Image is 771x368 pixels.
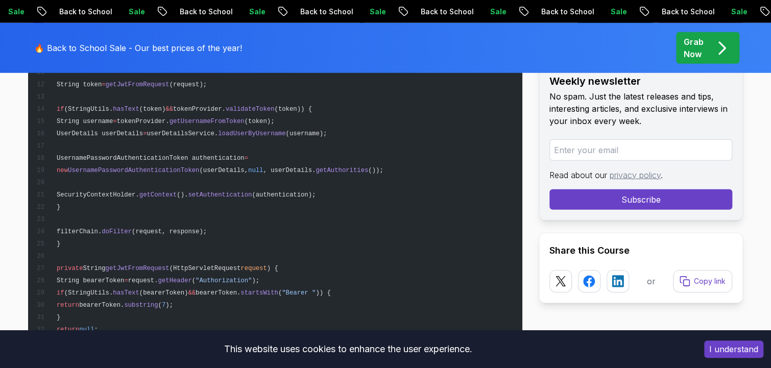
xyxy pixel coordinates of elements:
span: if [57,106,64,113]
span: ) { [267,265,278,272]
span: = [102,81,105,88]
span: (bearerToken) [139,289,188,297]
span: null [79,326,94,333]
p: Back to School [47,7,116,17]
span: loadUserByUsername [218,130,285,137]
span: String bearerToken [57,277,124,284]
span: ); [165,302,173,309]
span: String username [57,118,113,125]
span: , userDetails. [263,167,316,174]
h2: Weekly newsletter [549,74,732,88]
span: setAuthentication [188,191,252,199]
span: } [57,240,60,248]
span: "Bearer " [282,289,316,297]
span: String [83,265,105,272]
p: Back to School [167,7,237,17]
span: (StringUtils. [64,106,113,113]
span: (request, response); [132,228,207,235]
button: Accept cookies [704,340,763,358]
p: Copy link [694,276,726,286]
span: filterChain. [57,228,102,235]
span: getJwtFromRequest [106,81,170,88]
button: Copy link [673,270,732,292]
span: 7 [162,302,165,309]
span: (token)) { [274,106,312,113]
span: tokenProvider. [173,106,226,113]
span: validateToken [226,106,275,113]
a: privacy policy [610,170,661,180]
span: && [188,289,196,297]
span: request. [128,277,158,284]
span: getUsernameFromToken [170,118,245,125]
p: No spam. Just the latest releases and tips, interesting articles, and exclusive interviews in you... [549,90,732,127]
span: ()); [368,167,383,174]
span: (authentication); [252,191,316,199]
span: (token) [139,106,165,113]
span: = [124,277,128,284]
span: bearerToken. [79,302,124,309]
input: Enter your email [549,139,732,161]
span: doFilter [102,228,132,235]
span: UserDetails userDetails [57,130,143,137]
span: null [248,167,263,174]
span: = [245,155,248,162]
p: Sale [719,7,752,17]
span: ( [278,289,282,297]
button: Subscribe [549,189,732,210]
p: Sale [116,7,149,17]
span: SecurityContextHolder. [57,191,139,199]
span: getHeader [158,277,191,284]
span: "Authorization" [196,277,252,284]
span: (username); [285,130,327,137]
span: && [165,106,173,113]
span: return [57,302,79,309]
span: ; [94,326,98,333]
span: getAuthorities [316,167,368,174]
span: )) { [316,289,330,297]
p: or [647,275,656,287]
span: tokenProvider. [117,118,170,125]
span: hasText [113,289,139,297]
p: Sale [357,7,390,17]
span: String token [57,81,102,88]
span: ); [252,277,259,284]
span: UsernamePasswordAuthenticationToken [68,167,199,174]
span: = [143,130,147,137]
span: return [57,326,79,333]
p: Back to School [649,7,719,17]
span: ( [158,302,161,309]
span: UsernamePasswordAuthenticationToken authentication [57,155,245,162]
div: This website uses cookies to enhance the user experience. [8,338,689,360]
span: (userDetails, [199,167,248,174]
span: private [57,265,83,272]
span: ( [192,277,196,284]
span: (StringUtils. [64,289,113,297]
span: } [57,314,60,321]
span: substring [124,302,158,309]
span: (request); [170,81,207,88]
p: Sale [478,7,511,17]
span: getJwtFromRequest [106,265,170,272]
p: 🔥 Back to School Sale - Our best prices of the year! [34,42,242,54]
span: bearerToken. [196,289,240,297]
h2: Share this Course [549,243,732,258]
p: Back to School [529,7,598,17]
p: Sale [237,7,270,17]
p: Back to School [408,7,478,17]
span: request [240,265,267,272]
span: userDetailsService. [147,130,218,137]
span: (). [177,191,188,199]
p: Sale [598,7,631,17]
span: getContext [139,191,177,199]
span: = [113,118,116,125]
p: Read about our . [549,169,732,181]
p: Back to School [288,7,357,17]
span: (HttpServletRequest [170,265,241,272]
span: hasText [113,106,139,113]
p: Grab Now [684,36,704,60]
span: if [57,289,64,297]
span: new [57,167,68,174]
span: startsWith [240,289,278,297]
span: (token); [245,118,275,125]
span: } [57,204,60,211]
